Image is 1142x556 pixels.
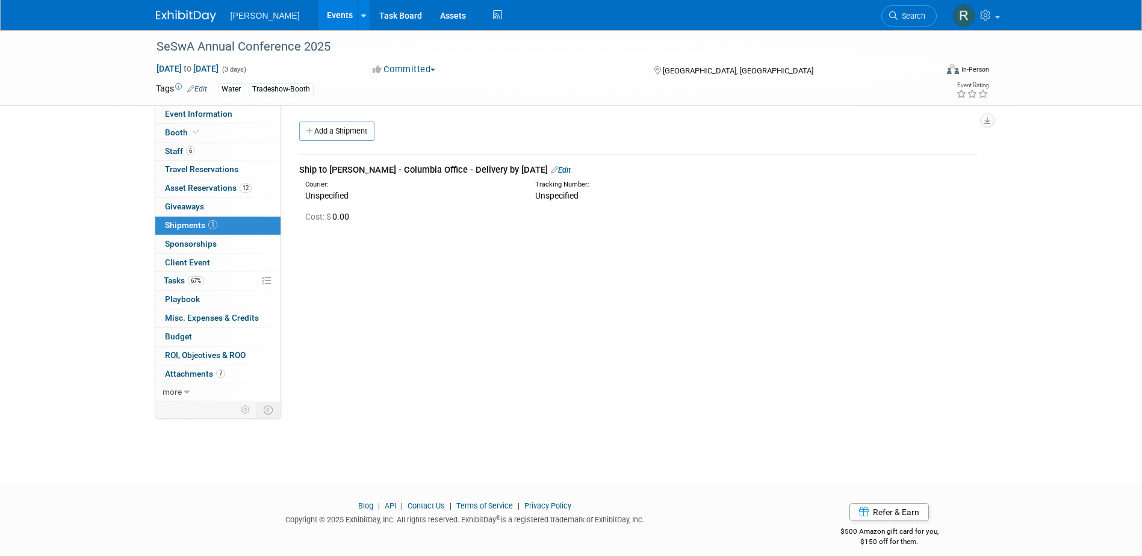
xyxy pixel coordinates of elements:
div: Unspecified [305,190,517,202]
span: | [398,501,406,510]
span: Giveaways [165,202,204,211]
a: API [385,501,396,510]
div: Tradeshow-Booth [249,83,314,96]
span: 7 [216,369,225,378]
span: Tasks [164,276,204,285]
div: Event Rating [956,82,988,88]
span: Booth [165,128,202,137]
a: Contact Us [408,501,445,510]
span: | [447,501,455,510]
button: Committed [368,63,440,76]
span: [GEOGRAPHIC_DATA], [GEOGRAPHIC_DATA] [663,66,813,75]
span: 67% [188,276,204,285]
span: more [163,387,182,397]
a: Budget [155,328,281,346]
img: Format-Inperson.png [947,64,959,74]
div: Courier: [305,180,517,190]
span: Travel Reservations [165,164,238,174]
a: ROI, Objectives & ROO [155,347,281,365]
a: Asset Reservations12 [155,179,281,197]
a: Terms of Service [456,501,513,510]
span: Budget [165,332,192,341]
td: Tags [156,82,207,96]
div: In-Person [961,65,989,74]
img: ExhibitDay [156,10,216,22]
div: $150 off for them. [792,537,987,547]
a: Add a Shipment [299,122,374,141]
a: Blog [358,501,373,510]
div: $500 Amazon gift card for you, [792,519,987,546]
span: Sponsorships [165,239,217,249]
a: Event Information [155,105,281,123]
span: Playbook [165,294,200,304]
a: Edit [551,165,571,175]
a: Giveaways [155,198,281,216]
span: Staff [165,146,195,156]
a: Privacy Policy [524,501,571,510]
span: Unspecified [535,191,579,200]
a: Attachments7 [155,365,281,383]
span: (3 days) [221,66,246,73]
span: 12 [240,184,252,193]
span: 6 [186,146,195,155]
div: Water [218,83,244,96]
a: Booth [155,124,281,142]
div: SeSwA Annual Conference 2025 [152,36,919,58]
a: Edit [187,85,207,93]
div: Ship to [PERSON_NAME] - Columbia Office - Delivery by [DATE] [299,164,978,176]
div: Copyright © 2025 ExhibitDay, Inc. All rights reserved. ExhibitDay is a registered trademark of Ex... [156,511,775,525]
span: Cost: $ [305,212,332,221]
a: more [155,383,281,401]
a: Client Event [155,254,281,272]
span: Client Event [165,258,210,267]
td: Toggle Event Tabs [256,402,281,418]
div: Tracking Number: [535,180,805,190]
span: Shipments [165,220,217,230]
a: Travel Reservations [155,161,281,179]
a: Misc. Expenses & Credits [155,309,281,327]
a: Refer & Earn [849,503,929,521]
span: Misc. Expenses & Credits [165,313,259,323]
span: Asset Reservations [165,183,252,193]
span: | [375,501,383,510]
td: Personalize Event Tab Strip [235,402,256,418]
span: to [182,64,193,73]
span: 0.00 [305,212,354,221]
sup: ® [496,514,500,521]
span: Event Information [165,109,232,119]
span: | [515,501,523,510]
a: Search [881,5,937,26]
a: Staff6 [155,143,281,161]
span: Attachments [165,369,225,378]
span: [DATE] [DATE] [156,63,219,74]
img: Rebecca Deis [952,4,975,27]
a: Sponsorships [155,235,281,253]
div: Event Format [866,63,990,81]
span: [PERSON_NAME] [231,11,300,20]
span: ROI, Objectives & ROO [165,350,246,360]
span: Search [898,11,925,20]
a: Tasks67% [155,272,281,290]
span: 1 [208,220,217,229]
i: Booth reservation complete [193,129,199,135]
a: Shipments1 [155,217,281,235]
a: Playbook [155,291,281,309]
